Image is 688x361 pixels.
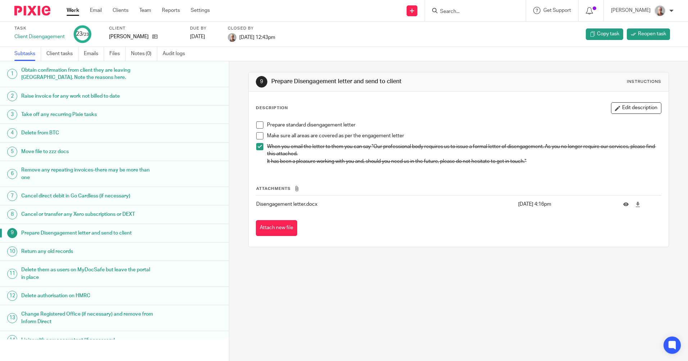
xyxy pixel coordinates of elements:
div: 4 [7,128,17,138]
div: 5 [7,147,17,157]
h1: Raise invoice for any work not billed to date [21,91,155,102]
h1: Move file to zzz docs [21,146,155,157]
label: Task [14,26,65,31]
a: Reopen task [627,28,670,40]
div: 23 [76,30,89,38]
h1: Liaise with new accountant (if necessary) [21,335,155,346]
p: [PERSON_NAME] [109,33,149,40]
div: 3 [7,110,17,120]
p: Prepare standard disengagement letter [267,121,661,129]
span: Get Support [543,8,571,13]
span: Copy task [597,30,619,37]
div: Instructions [627,79,661,85]
img: KR%20update.jpg [228,33,236,42]
div: 13 [7,313,17,323]
a: Download [635,201,641,208]
h1: Prepare Disengagement letter and send to client [271,78,474,85]
span: Attachments [256,187,291,191]
label: Due by [190,26,219,31]
a: Copy task [586,28,623,40]
input: Search [439,9,504,15]
div: 1 [7,69,17,79]
span: Reopen task [638,30,666,37]
button: Attach new file [256,220,297,236]
span: [DATE] 12:43pm [239,35,275,40]
a: Files [109,47,126,61]
a: Emails [84,47,104,61]
h1: Prepare Disengagement letter and send to client [21,228,155,239]
h1: Cancel direct debit in Go Cardless (if necessary) [21,191,155,201]
div: 9 [7,228,17,238]
h1: Delete from BTC [21,128,155,138]
h1: Cancel or transfer any Xero subscriptions or DEXT [21,209,155,220]
small: /23 [82,32,89,36]
div: 6 [7,169,17,179]
a: Email [90,7,102,14]
img: Pixie [14,6,50,15]
p: Make sure all areas are covered as per the engagement letter [267,132,661,139]
div: 12 [7,291,17,301]
h1: Take off any recurring Pixie tasks [21,109,155,120]
a: Notes (0) [131,47,157,61]
a: Settings [191,7,210,14]
p: Disengagement letter.docx [256,201,514,208]
p: [PERSON_NAME] [611,7,651,14]
label: Closed by [228,26,275,31]
a: Subtasks [14,47,41,61]
div: 9 [256,76,267,88]
div: 10 [7,246,17,257]
button: Edit description [611,102,661,114]
h1: Remove any repeating invoices-there may be more than one [21,165,155,183]
a: Team [139,7,151,14]
label: Client [109,26,181,31]
p: When you email the letter to them you can say "Our professional body requires us to issue a forma... [267,143,661,158]
p: It has been a pleasure working with you and, should you need us in the future, please do not hesi... [267,158,661,165]
h1: Change Registered Office (if necessary) and remove from Inform Direct [21,309,155,327]
a: Client tasks [46,47,78,61]
a: Reports [162,7,180,14]
p: [DATE] 4:16pm [518,201,612,208]
div: 14 [7,335,17,345]
a: Audit logs [163,47,190,61]
p: Description [256,105,288,111]
div: 11 [7,269,17,279]
div: [DATE] [190,33,219,40]
h1: Obtain confirmation from client they are leaving [GEOGRAPHIC_DATA]. Note the reasons here. [21,65,155,83]
div: Client Disengagement [14,33,65,40]
a: Clients [113,7,128,14]
a: Work [67,7,79,14]
img: KR%20update.jpg [654,5,666,17]
h1: Delete authorisation on HMRC [21,290,155,301]
h1: Delete them as users on MyDocSafe but leave the portal in place [21,264,155,283]
div: 7 [7,191,17,201]
div: 8 [7,209,17,219]
div: 2 [7,91,17,101]
h1: Return any old records [21,246,155,257]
